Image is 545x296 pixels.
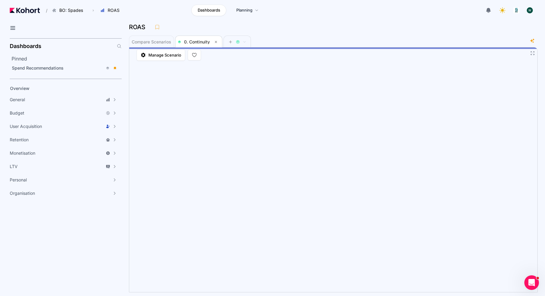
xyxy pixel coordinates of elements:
[10,8,40,13] img: Kohort logo
[10,110,24,116] span: Budget
[198,7,220,13] span: Dashboards
[49,5,89,15] button: BO: Spades
[513,7,519,13] img: logo_logo_images_1_20240607072359498299_20240828135028712857.jpeg
[10,97,25,103] span: General
[530,51,535,56] button: Fullscreen
[41,7,47,14] span: /
[8,84,111,93] a: Overview
[10,123,42,129] span: User Acquisition
[137,49,185,61] a: Manage Scenario
[10,43,41,49] h2: Dashboards
[236,7,252,13] span: Planning
[108,7,120,13] span: ROAS
[129,24,149,30] h3: ROAS
[148,52,181,58] span: Manage Scenario
[10,190,35,196] span: Organisation
[10,137,29,143] span: Retention
[91,8,95,13] span: ›
[10,86,30,91] span: Overview
[12,65,64,71] span: Spend Recommendations
[12,55,122,62] h2: Pinned
[524,275,539,290] iframe: Intercom live chat
[10,150,35,156] span: Monetisation
[184,39,210,44] span: 0. Continuity
[10,64,120,73] a: Spend Recommendations
[10,163,18,170] span: LTV
[230,5,265,16] a: Planning
[132,40,171,44] span: Compare Scenarios
[10,177,27,183] span: Personal
[59,7,83,13] span: BO: Spades
[191,5,226,16] a: Dashboards
[97,5,126,15] button: ROAS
